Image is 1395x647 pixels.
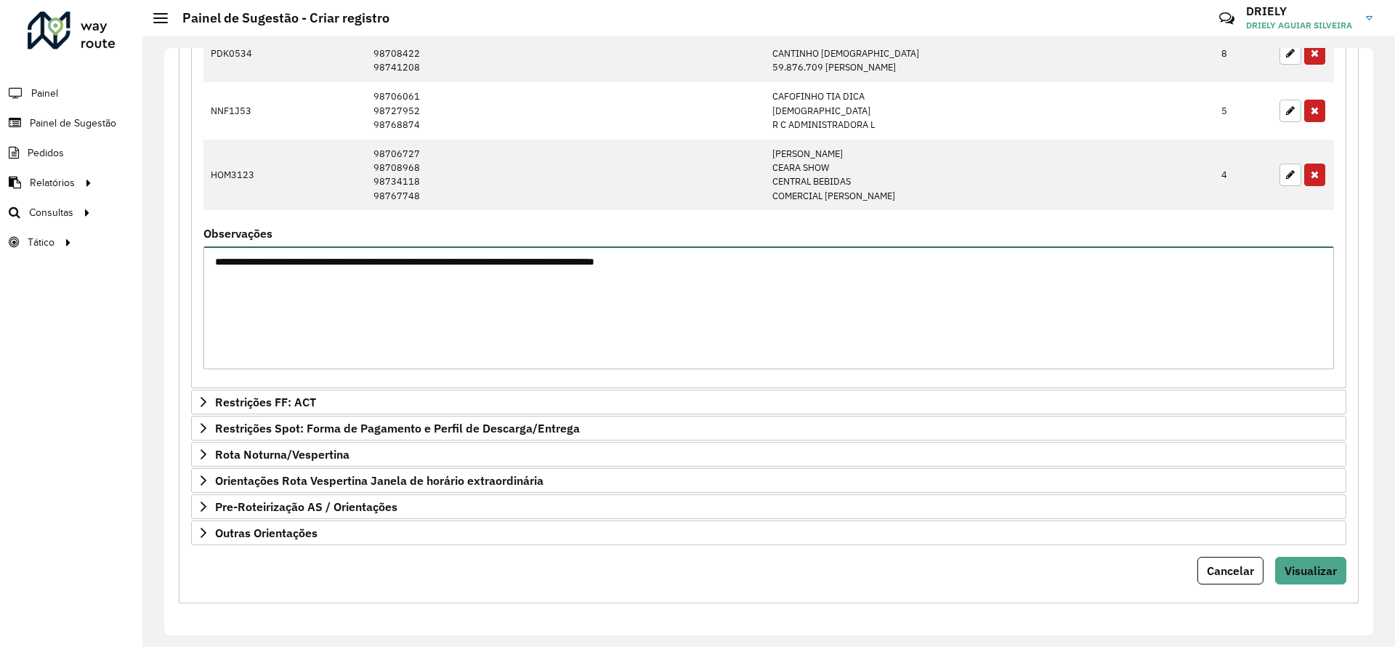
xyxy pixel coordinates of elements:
a: Outras Orientações [191,521,1346,545]
td: 5 [1214,82,1272,140]
span: Pedidos [28,145,64,161]
td: [PERSON_NAME] CEARA SHOW CENTRAL BEBIDAS COMERCIAL [PERSON_NAME] [765,140,1214,211]
td: 98706727 98708968 98734118 98767748 [365,140,765,211]
td: CAFOFINHO TIA DICA [DEMOGRAPHIC_DATA] R C ADMINISTRADORA L [765,82,1214,140]
a: Restrições Spot: Forma de Pagamento e Perfil de Descarga/Entrega [191,416,1346,441]
span: Relatórios [30,175,75,190]
span: Restrições Spot: Forma de Pagamento e Perfil de Descarga/Entrega [215,422,580,434]
span: Rota Noturna/Vespertina [215,449,349,460]
h3: DRIELY [1246,4,1355,18]
span: Cancelar [1207,563,1254,578]
a: Restrições FF: ACT [191,390,1346,414]
button: Cancelar [1197,557,1263,584]
td: 98701143 98708422 98741208 [365,25,765,82]
td: 98706061 98727952 98768874 [365,82,765,140]
button: Visualizar [1275,557,1346,584]
span: Pre-Roteirização AS / Orientações [215,501,397,513]
a: Orientações Rota Vespertina Janela de horário extraordinária [191,468,1346,493]
h2: Painel de Sugestão - Criar registro [168,10,389,26]
td: BARRACA FRUTOS MAR CANTINHO [DEMOGRAPHIC_DATA] 59.876.709 [PERSON_NAME] [765,25,1214,82]
span: Restrições FF: ACT [215,396,316,408]
span: Outras Orientações [215,527,318,539]
td: 8 [1214,25,1272,82]
span: DRIELY AGUIAR SILVEIRA [1246,19,1355,32]
span: Painel de Sugestão [30,116,116,131]
td: HOM3123 [203,140,365,211]
a: Pre-Roteirização AS / Orientações [191,494,1346,519]
span: Tático [28,235,54,250]
a: Contato Rápido [1211,3,1242,34]
a: Rota Noturna/Vespertina [191,442,1346,467]
td: 4 [1214,140,1272,211]
span: Painel [31,86,58,101]
span: Consultas [29,205,73,220]
label: Observações [203,225,272,242]
span: Visualizar [1285,563,1337,578]
td: NNF1J53 [203,82,365,140]
td: PDK0534 [203,25,365,82]
span: Orientações Rota Vespertina Janela de horário extraordinária [215,475,543,486]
